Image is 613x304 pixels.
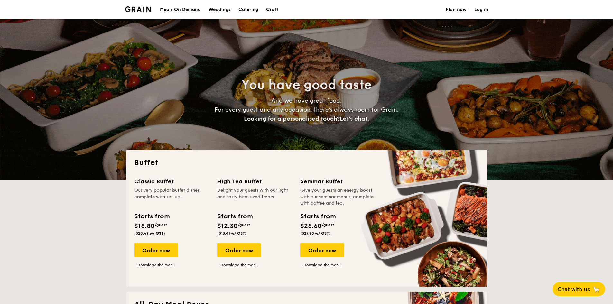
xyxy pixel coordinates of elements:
span: $12.30 [217,222,238,230]
img: Grain [125,6,151,12]
span: $18.80 [134,222,155,230]
span: ($27.90 w/ GST) [300,231,330,235]
span: $25.60 [300,222,322,230]
span: /guest [155,223,167,227]
h2: Buffet [134,158,479,168]
span: And we have great food. For every guest and any occasion, there’s always room for Grain. [215,97,399,122]
div: Delight your guests with our light and tasty bite-sized treats. [217,187,293,207]
div: Our very popular buffet dishes, complete with set-up. [134,187,209,207]
div: Starts from [300,212,335,221]
div: Seminar Buffet [300,177,376,186]
span: ($13.41 w/ GST) [217,231,246,235]
a: Download the menu [134,263,178,268]
div: Order now [217,243,261,257]
span: /guest [322,223,334,227]
div: Give your guests an energy boost with our seminar menus, complete with coffee and tea. [300,187,376,207]
button: Chat with us🦙 [553,282,605,296]
div: High Tea Buffet [217,177,293,186]
div: Order now [134,243,178,257]
span: Let's chat. [340,115,369,122]
a: Download the menu [300,263,344,268]
span: /guest [238,223,250,227]
span: 🦙 [592,286,600,293]
span: Looking for a personalised touch? [244,115,340,122]
div: Order now [300,243,344,257]
span: ($20.49 w/ GST) [134,231,165,235]
div: Starts from [134,212,169,221]
div: Classic Buffet [134,177,209,186]
div: Starts from [217,212,252,221]
span: You have good taste [241,77,372,93]
a: Download the menu [217,263,261,268]
span: Chat with us [558,286,590,292]
a: Logotype [125,6,151,12]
